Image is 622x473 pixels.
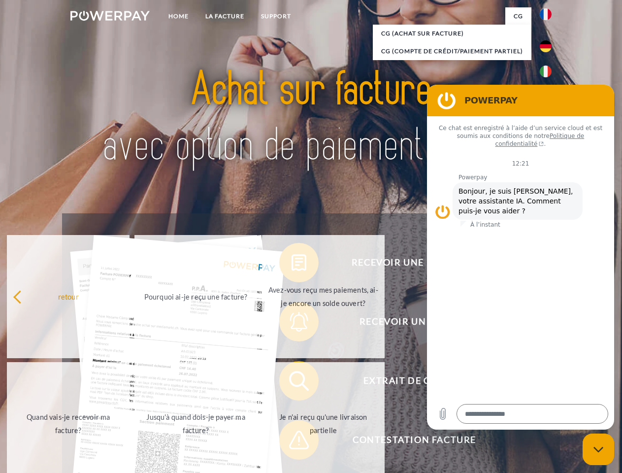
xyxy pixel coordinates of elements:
div: Avez-vous reçu mes paiements, ai-je encore un solde ouvert? [268,283,379,310]
a: Support [253,7,299,25]
a: CG (Compte de crédit/paiement partiel) [373,42,531,60]
button: Recevoir une facture ? [279,243,535,282]
img: it [540,66,552,77]
img: logo-powerpay-white.svg [70,11,150,21]
iframe: Bouton de lancement de la fenêtre de messagerie, conversation en cours [583,434,614,465]
span: Contestation Facture [294,420,535,460]
div: retour [13,290,124,303]
span: Extrait de compte [294,361,535,401]
a: CG [505,7,531,25]
div: Quand vais-je recevoir ma facture? [13,410,124,437]
a: Home [160,7,197,25]
span: Recevoir une facture ? [294,243,535,282]
img: fr [540,8,552,20]
button: Extrait de compte [279,361,535,401]
a: CG (achat sur facture) [373,25,531,42]
div: Je n'ai reçu qu'une livraison partielle [268,410,379,437]
img: de [540,40,552,52]
div: Jusqu'à quand dois-je payer ma facture? [140,410,251,437]
iframe: Fenêtre de messagerie [427,85,614,430]
span: Recevoir un rappel? [294,302,535,341]
a: LA FACTURE [197,7,253,25]
a: Avez-vous reçu mes paiements, ai-je encore un solde ouvert? [262,235,385,358]
button: Recevoir un rappel? [279,302,535,341]
button: Contestation Facture [279,420,535,460]
div: Pourquoi ai-je reçu une facture? [140,290,251,303]
img: title-powerpay_fr.svg [94,47,528,189]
